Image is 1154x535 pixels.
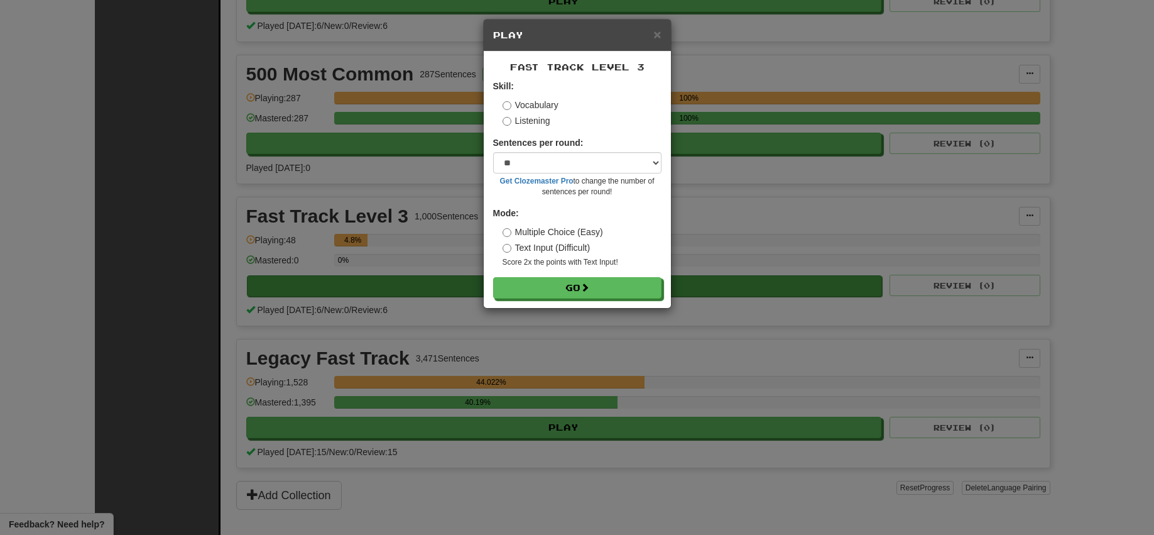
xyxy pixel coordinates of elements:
[503,244,511,253] input: Text Input (Difficult)
[503,257,661,268] small: Score 2x the points with Text Input !
[503,101,511,110] input: Vocabulary
[500,177,574,185] a: Get Clozemaster Pro
[493,136,584,149] label: Sentences per round:
[493,29,661,41] h5: Play
[493,176,661,197] small: to change the number of sentences per round!
[653,28,661,41] button: Close
[493,208,519,218] strong: Mode:
[653,27,661,41] span: ×
[503,117,511,126] input: Listening
[510,62,645,72] span: Fast Track Level 3
[503,241,591,254] label: Text Input (Difficult)
[493,277,661,299] button: Go
[503,114,550,127] label: Listening
[503,99,558,111] label: Vocabulary
[503,228,511,237] input: Multiple Choice (Easy)
[503,226,603,238] label: Multiple Choice (Easy)
[493,81,514,91] strong: Skill:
